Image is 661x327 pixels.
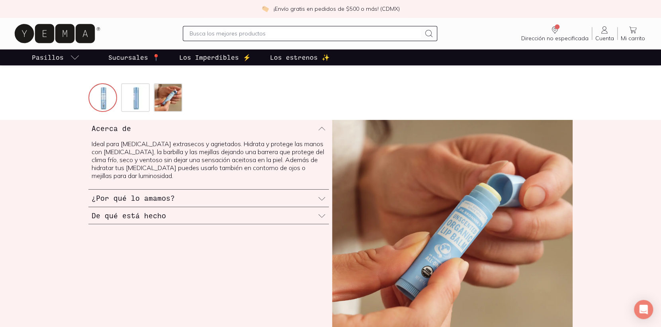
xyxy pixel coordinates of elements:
[154,84,183,113] img: imagenes-bronners-mesa-de-trabajo-1-copia-5_69e1db4d-46d9-41cc-82ae-89f3bab1e038=fwebp-q70-w256
[32,53,64,62] p: Pasillos
[618,25,648,42] a: Mi carrito
[108,53,160,62] p: Sucursales 📍
[89,84,118,113] img: imagenes-bronners-mesa-de-trabajo-1-copia-3_bac2e513-6cf5-40cd-89d4-092281dd31d0=fwebp-q70-w256
[521,35,589,42] span: Dirección no especificada
[92,140,326,180] p: Ideal para [MEDICAL_DATA] extrasecos y agrietados. Hidrata y protege las manos con [MEDICAL_DATA]...
[92,210,166,221] h3: De qué está hecho
[122,84,151,113] img: imagenes-bronners-mesa-de-trabajo-1-copia-4_e67b7b94-461b-44ae-ac13-8d5839483cc8=fwebp-q70-w256
[518,25,592,42] a: Dirección no especificada
[179,53,251,62] p: Los Imperdibles ⚡️
[92,123,131,133] h3: Acerca de
[107,49,162,65] a: Sucursales 📍
[595,35,614,42] span: Cuenta
[178,49,252,65] a: Los Imperdibles ⚡️
[268,49,331,65] a: Los estrenos ✨
[30,49,81,65] a: pasillo-todos-link
[190,29,420,38] input: Busca los mejores productos
[592,25,617,42] a: Cuenta
[634,300,653,319] div: Open Intercom Messenger
[274,5,400,13] p: ¡Envío gratis en pedidos de $500 o más! (CDMX)
[262,5,269,12] img: check
[621,35,645,42] span: Mi carrito
[92,193,175,203] h3: ¿Por qué lo amamos?
[270,53,330,62] p: Los estrenos ✨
